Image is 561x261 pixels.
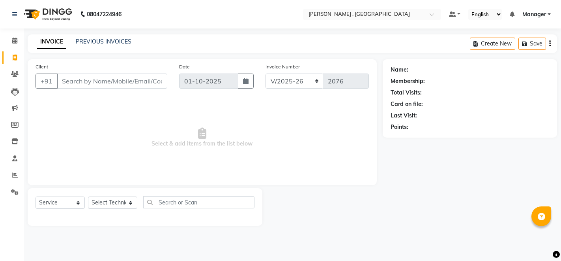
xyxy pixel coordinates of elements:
[57,74,167,89] input: Search by Name/Mobile/Email/Code
[391,123,408,131] div: Points:
[391,100,423,108] div: Card on file:
[36,63,48,70] label: Client
[470,38,515,50] button: Create New
[528,229,553,253] iframe: chat widget
[37,35,66,49] a: INVOICE
[391,66,408,74] div: Name:
[518,38,546,50] button: Save
[76,38,131,45] a: PREVIOUS INVOICES
[87,3,122,25] b: 08047224946
[266,63,300,70] label: Invoice Number
[391,77,425,85] div: Membership:
[36,98,369,177] span: Select & add items from the list below
[143,196,254,208] input: Search or Scan
[20,3,74,25] img: logo
[391,112,417,120] div: Last Visit:
[36,74,58,89] button: +91
[522,10,546,19] span: Manager
[179,63,190,70] label: Date
[391,89,422,97] div: Total Visits:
